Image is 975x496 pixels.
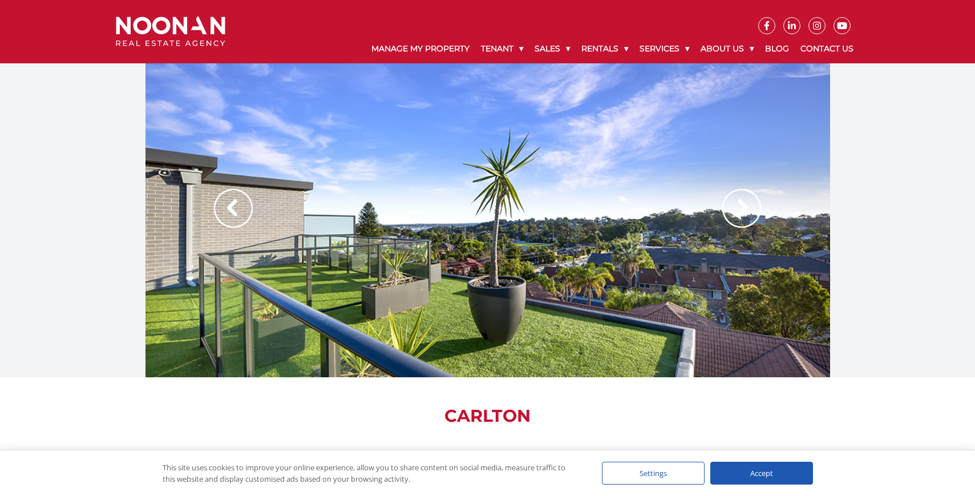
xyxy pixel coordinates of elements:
div: Accept [710,462,813,485]
a: Contact Us [795,34,859,63]
img: Arrow slider [214,189,253,228]
img: Noonan Real Estate Agency [116,17,225,47]
div: This site uses cookies to improve your online experience, allow you to share content on social me... [163,462,579,485]
div: Settings [602,462,705,485]
h1: CARLTON [145,406,830,426]
img: Arrow slider [722,189,761,228]
a: Sales [529,34,576,63]
a: Blog [759,34,795,63]
a: Tenant [475,34,529,63]
a: Manage My Property [366,34,475,63]
a: Services [634,34,695,63]
a: About Us [695,34,759,63]
a: Rentals [576,34,634,63]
